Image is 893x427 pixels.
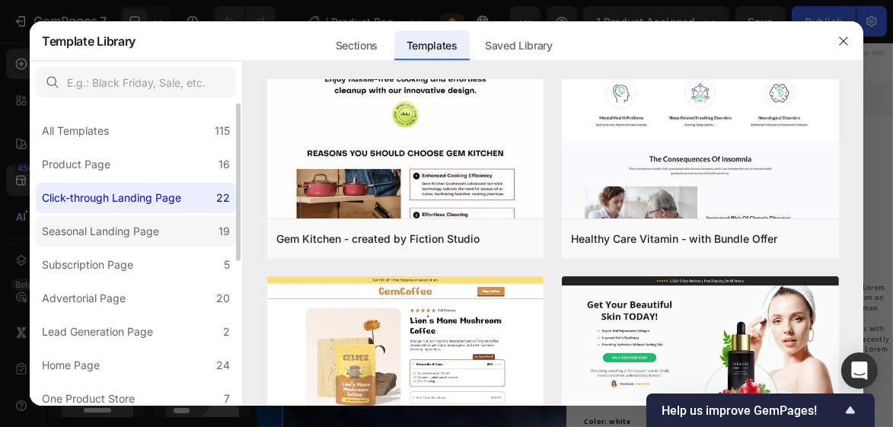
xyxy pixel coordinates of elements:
img: Alt image [182,126,317,183]
img: Alt image [1,126,136,183]
img: Omnisend.png [18,71,37,89]
img: Alt image [362,126,498,183]
div: Product Page [42,155,110,174]
div: 5 [224,256,230,274]
div: Open Intercom Messenger [841,352,878,389]
div: 7 [224,390,230,408]
h2: Template Library [42,21,136,61]
img: Alt image [544,126,679,183]
button: Omnisend - Landing Page [6,62,175,98]
div: Templates [394,30,470,61]
div: 19 [218,222,230,241]
div: 2 [223,323,230,341]
button: Show survey - Help us improve GemPages! [662,401,860,419]
div: Home Page [42,356,100,374]
span: Help us improve GemPages! [662,403,841,418]
div: Click-through Landing Page [42,189,181,207]
div: 20 [216,289,230,308]
div: Seasonal Landing Page [42,222,159,241]
div: Advertorial Page [42,289,126,308]
strong: Lorem Ipsum [469,344,538,358]
div: Omnisend - Landing Page [49,71,163,87]
div: Saved Library [473,30,565,61]
div: Lead Generation Page [42,323,153,341]
div: One Product Store [42,390,135,408]
div: 16 [218,155,230,174]
div: All Templates [42,122,109,140]
h2: What is Lorem Ipsum? [469,322,638,343]
div: €1.000,00 [469,288,529,309]
div: Gem Kitchen - created by Fiction Studio [276,230,480,248]
div: Sections [324,30,390,61]
div: Healthy Care Vitamin - with Bundle Offer [571,230,777,248]
div: 24 [216,356,230,374]
img: Alt image [724,126,860,183]
div: Subscription Page [42,256,133,274]
div: €2.000,00 [535,288,597,309]
div: 115 [215,122,230,140]
div: 22 [216,189,230,207]
input: E.g.: Black Friday, Sale, etc. [36,67,236,97]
